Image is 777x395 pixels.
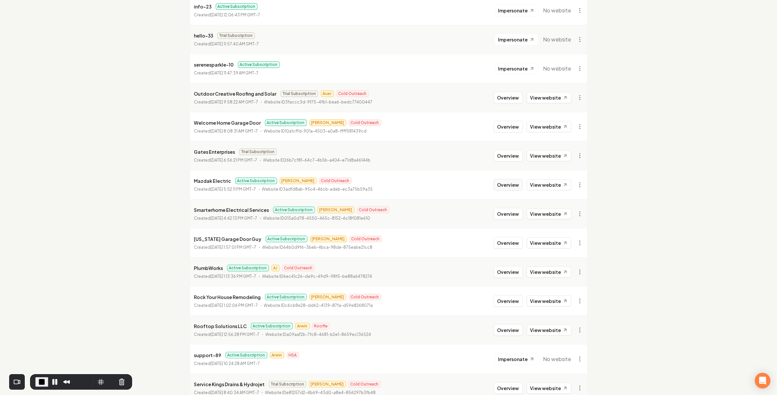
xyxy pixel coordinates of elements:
[543,36,571,43] span: No website
[194,215,257,222] p: Created
[211,216,257,221] time: [DATE] 4:42:13 PM GMT-7
[194,90,277,98] p: Outdoor Creative Roofing and Solar
[194,331,260,338] p: Created
[263,157,371,164] p: Website ID 26b7cf81-64c7-4b5b-a404-e71d8a46144b
[194,235,262,243] p: [US_STATE] Garage Door Guy
[272,265,280,271] span: AJ
[262,186,373,193] p: Website ID 3adfd8ab-95c4-46cb-adeb-ec3a75b59a35
[194,186,256,193] p: Created
[216,3,257,10] span: Active Subscription
[211,100,258,104] time: [DATE] 9:58:22 AM GMT-7
[194,128,258,134] p: Created
[498,65,528,72] span: Impersonate
[211,303,258,308] time: [DATE] 1:02:06 PM GMT-7
[194,61,234,69] p: serenesparkle-10
[225,352,267,358] span: Active Subscription
[527,266,571,277] a: View website
[211,12,260,17] time: [DATE] 12:06:43 PM GMT-7
[235,178,277,184] span: Active Subscription
[282,265,315,271] span: Cold Outreach
[266,331,371,338] p: Website ID a09aaf2b-7fc8-4681-b2e1-8659ec136524
[280,178,317,184] span: [PERSON_NAME]
[194,302,258,309] p: Created
[194,244,256,251] p: Created
[194,293,261,301] p: Rock Your House Remodeling
[211,390,259,395] time: [DATE] 8:40:34 AM GMT-7
[527,324,571,336] a: View website
[336,90,369,97] span: Cold Outreach
[495,34,538,45] button: Impersonate
[543,355,571,363] span: No website
[319,178,351,184] span: Cold Outreach
[527,121,571,132] a: View website
[265,119,307,126] span: Active Subscription
[498,356,528,362] span: Impersonate
[543,65,571,72] span: No website
[349,119,381,126] span: Cold Outreach
[211,41,259,46] time: [DATE] 11:57:40 AM GMT-7
[194,70,259,76] p: Created
[194,351,222,359] p: support-89
[194,41,259,47] p: Created
[310,236,347,242] span: [PERSON_NAME]
[211,332,260,337] time: [DATE] 12:56:28 PM GMT-7
[262,244,373,251] p: Website ID 64b0d9f6-3beb-4bca-98de-875eabe21cc8
[357,207,389,213] span: Cold Outreach
[494,92,523,103] button: Overview
[494,208,523,220] button: Overview
[194,206,269,214] p: Smarterhome Electrical Services
[264,99,373,105] p: Website ID 3faccc3d-9f75-4fb1-bea6-bedc77400447
[527,179,571,190] a: View website
[194,177,231,185] p: Mazdak Electric
[494,179,523,191] button: Overview
[265,294,307,300] span: Active Subscription
[211,158,257,163] time: [DATE] 6:56:21 PM GMT-7
[494,382,523,394] button: Overview
[194,119,261,127] p: Welcome Home Garage Door
[495,63,538,74] button: Impersonate
[211,129,258,134] time: [DATE] 8:08:31 AM GMT-7
[264,302,373,309] p: Website ID c6cb8e28-dd62-4139-87fa-d59e8268071a
[321,90,334,97] span: Avan
[194,322,247,330] p: Rooftop Solutions LLC
[495,5,538,16] button: Impersonate
[238,61,280,68] span: Active Subscription
[194,360,260,367] p: Created
[273,207,315,213] span: Active Subscription
[543,7,571,14] span: No website
[495,353,538,365] button: Impersonate
[494,121,523,133] button: Overview
[211,361,260,366] time: [DATE] 10:24:28 AM GMT-7
[211,274,256,279] time: [DATE] 1:13:36 PM GMT-7
[527,237,571,248] a: View website
[349,294,381,300] span: Cold Outreach
[264,128,367,134] p: Website ID 10a1cffd-901a-4503-a0a8-ffff581439cd
[194,264,223,272] p: PlumbWorks
[309,381,346,387] span: [PERSON_NAME]
[498,36,528,43] span: Impersonate
[194,99,258,105] p: Created
[527,208,571,219] a: View website
[217,32,255,39] span: Trial Subscription
[349,381,381,387] span: Cold Outreach
[527,383,571,394] a: View website
[194,380,265,388] p: Service Kings Drains & Hydrojet
[494,266,523,278] button: Overview
[211,245,256,250] time: [DATE] 1:57:01 PM GMT-7
[494,237,523,249] button: Overview
[527,92,571,103] a: View website
[263,215,370,222] p: Website ID 015a0d78-4550-465c-8152-6c18f081e610
[350,236,382,242] span: Cold Outreach
[494,150,523,162] button: Overview
[251,323,293,329] span: Active Subscription
[194,157,257,164] p: Created
[194,12,260,18] p: Created
[287,352,299,358] span: HSA
[281,90,318,97] span: Trial Subscription
[262,273,372,280] p: Website ID 6ec41c26-de9c-49d9-98f5-be88a6478274
[269,381,306,387] span: Trial Subscription
[318,207,354,213] span: [PERSON_NAME]
[312,323,330,329] span: Roofle
[194,148,235,156] p: Gates Enterprises
[494,324,523,336] button: Overview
